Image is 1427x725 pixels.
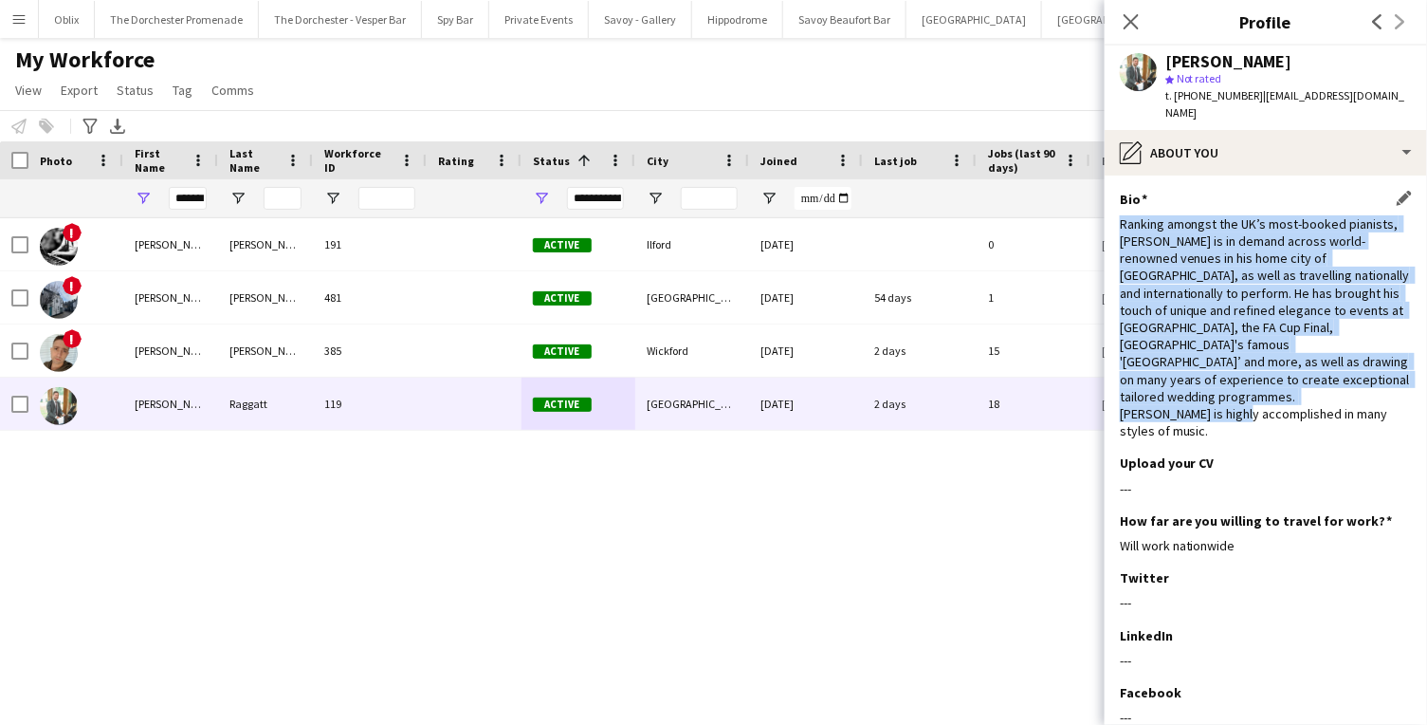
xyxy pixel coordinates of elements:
[358,187,415,210] input: Workforce ID Filter Input
[863,271,977,324] div: 54 days
[135,190,152,207] button: Open Filter Menu
[1165,88,1264,102] span: t. [PHONE_NUMBER]
[635,378,749,430] div: [GEOGRAPHIC_DATA]
[760,190,778,207] button: Open Filter Menu
[533,238,592,252] span: Active
[229,146,279,175] span: Last Name
[61,82,98,99] span: Export
[324,190,341,207] button: Open Filter Menu
[15,82,42,99] span: View
[635,271,749,324] div: [GEOGRAPHIC_DATA]
[647,154,668,168] span: City
[681,187,738,210] input: City Filter Input
[635,218,749,270] div: Ilford
[123,271,218,324] div: [PERSON_NAME]
[218,218,313,270] div: [PERSON_NAME]
[40,228,78,266] img: Michael Chang
[533,344,592,359] span: Active
[863,325,977,377] div: 2 days
[218,325,313,377] div: [PERSON_NAME]
[169,187,207,210] input: First Name Filter Input
[1120,480,1412,497] div: ---
[783,1,906,38] button: Savoy Beaufort Bar
[1165,53,1292,70] div: [PERSON_NAME]
[749,271,863,324] div: [DATE]
[760,154,797,168] span: Joined
[1120,627,1173,644] h3: LinkedIn
[229,190,247,207] button: Open Filter Menu
[589,1,692,38] button: Savoy - Gallery
[40,281,78,319] img: Michael Davies
[1105,9,1427,34] h3: Profile
[117,82,154,99] span: Status
[1120,569,1169,586] h3: Twitter
[438,154,474,168] span: Rating
[1120,512,1393,530] h3: How far are you willing to travel for work?
[422,1,489,38] button: Spy Bar
[749,325,863,377] div: [DATE]
[39,1,95,38] button: Oblix
[40,154,72,168] span: Photo
[874,154,917,168] span: Last job
[165,78,200,102] a: Tag
[635,325,749,377] div: Wickford
[109,78,161,102] a: Status
[40,387,78,425] img: Michael Raggatt
[1165,88,1405,120] span: | [EMAIL_ADDRESS][DOMAIN_NAME]
[1120,455,1215,472] h3: Upload your CV
[977,218,1090,270] div: 0
[123,218,218,270] div: [PERSON_NAME]
[135,146,184,175] span: First Name
[63,329,82,348] span: !
[1120,537,1412,554] div: Will work nationwide
[988,146,1056,175] span: Jobs (last 90 days)
[795,187,851,210] input: Joined Filter Input
[749,218,863,270] div: [DATE]
[79,115,101,138] app-action-btn: Advanced filters
[977,325,1090,377] div: 15
[173,82,192,99] span: Tag
[533,398,592,412] span: Active
[1177,71,1222,85] span: Not rated
[218,271,313,324] div: [PERSON_NAME]
[977,378,1090,430] div: 18
[313,378,427,430] div: 119
[313,218,427,270] div: 191
[1120,215,1412,440] div: Ranking amongst the UK’s most-booked pianists, [PERSON_NAME] is in demand across world-renowned v...
[324,146,393,175] span: Workforce ID
[15,46,155,74] span: My Workforce
[1105,130,1427,176] div: About you
[1120,594,1412,611] div: ---
[1120,652,1412,669] div: ---
[123,325,218,377] div: [PERSON_NAME]
[906,1,1042,38] button: [GEOGRAPHIC_DATA]
[647,190,664,207] button: Open Filter Menu
[95,1,259,38] button: The Dorchester Promenade
[211,82,254,99] span: Comms
[1120,191,1147,208] h3: Bio
[40,334,78,372] img: Michael Horner
[749,378,863,430] div: [DATE]
[489,1,589,38] button: Private Events
[63,276,82,295] span: !
[692,1,783,38] button: Hippodrome
[1102,190,1119,207] button: Open Filter Menu
[1102,154,1132,168] span: Email
[863,378,977,430] div: 2 days
[533,154,570,168] span: Status
[977,271,1090,324] div: 1
[8,78,49,102] a: View
[53,78,105,102] a: Export
[313,325,427,377] div: 385
[1042,1,1178,38] button: [GEOGRAPHIC_DATA]
[204,78,262,102] a: Comms
[106,115,129,138] app-action-btn: Export XLSX
[63,223,82,242] span: !
[259,1,422,38] button: The Dorchester - Vesper Bar
[1120,684,1181,701] h3: Facebook
[218,378,313,430] div: Raggatt
[533,291,592,306] span: Active
[264,187,302,210] input: Last Name Filter Input
[123,378,218,430] div: [PERSON_NAME]
[533,190,550,207] button: Open Filter Menu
